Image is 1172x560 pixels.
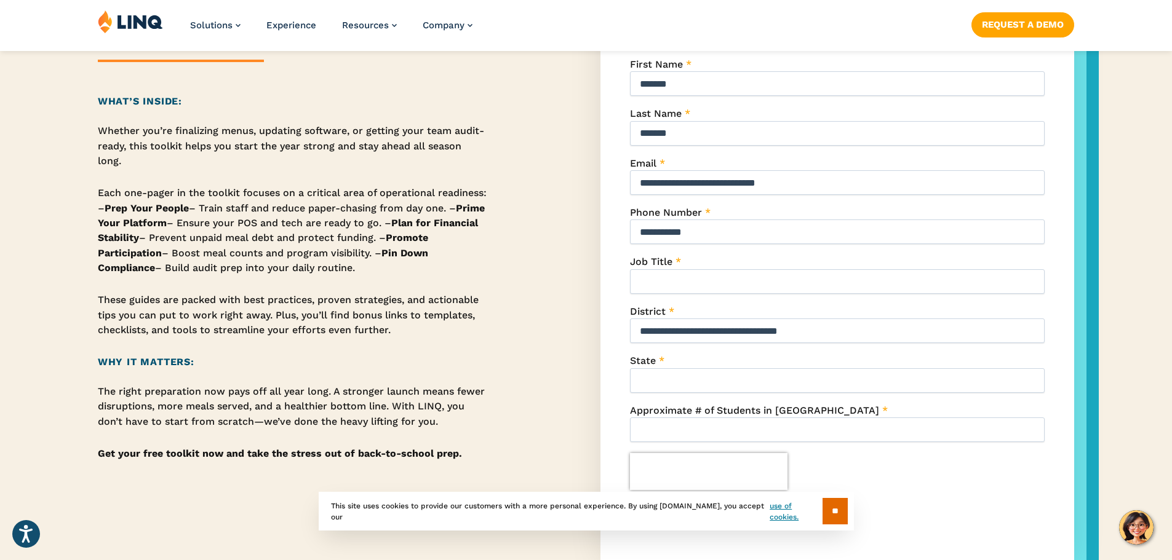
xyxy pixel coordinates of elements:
[98,384,488,429] p: The right preparation now pays off all year long. A stronger launch means fewer disruptions, more...
[98,448,462,459] strong: Get your free toolkit now and take the stress out of back-to-school prep.
[98,247,428,274] strong: Pin Down Compliance
[98,10,163,33] img: LINQ | K‑12 Software
[423,20,464,31] span: Company
[630,58,683,70] span: First Name
[630,404,879,416] span: Approximate # of Students in [GEOGRAPHIC_DATA]
[971,10,1074,37] nav: Button Navigation
[630,453,787,490] iframe: reCAPTCHA
[98,293,488,337] p: These guides are packed with best practices, proven strategies, and actionable tips you can put t...
[98,94,488,109] h2: What’s Inside:
[105,202,189,214] strong: Prep Your People
[630,207,702,218] span: Phone Number
[423,20,472,31] a: Company
[630,108,682,119] span: Last Name
[1119,510,1154,545] button: Hello, have a question? Let’s chat.
[98,355,488,369] h2: Why It Matters:
[971,12,1074,37] a: Request a Demo
[630,306,666,317] span: District
[770,500,822,523] a: use of cookies.
[98,186,488,275] p: Each one-pager in the toolkit focuses on a critical area of operational readiness: – – Train staf...
[630,355,656,366] span: State
[98,217,478,243] strong: Plan for Financial Stability
[342,20,389,31] span: Resources
[190,10,472,50] nav: Primary Navigation
[342,20,397,31] a: Resources
[266,20,316,31] a: Experience
[98,232,428,258] strong: Promote Participation
[98,124,488,168] p: Whether you’re finalizing menus, updating software, or getting your team audit-ready, this toolki...
[630,256,672,267] span: Job Title
[190,20,241,31] a: Solutions
[319,492,854,530] div: This site uses cookies to provide our customers with a more personal experience. By using [DOMAIN...
[98,202,485,229] strong: Prime Your Platform
[630,157,656,169] span: Email
[190,20,233,31] span: Solutions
